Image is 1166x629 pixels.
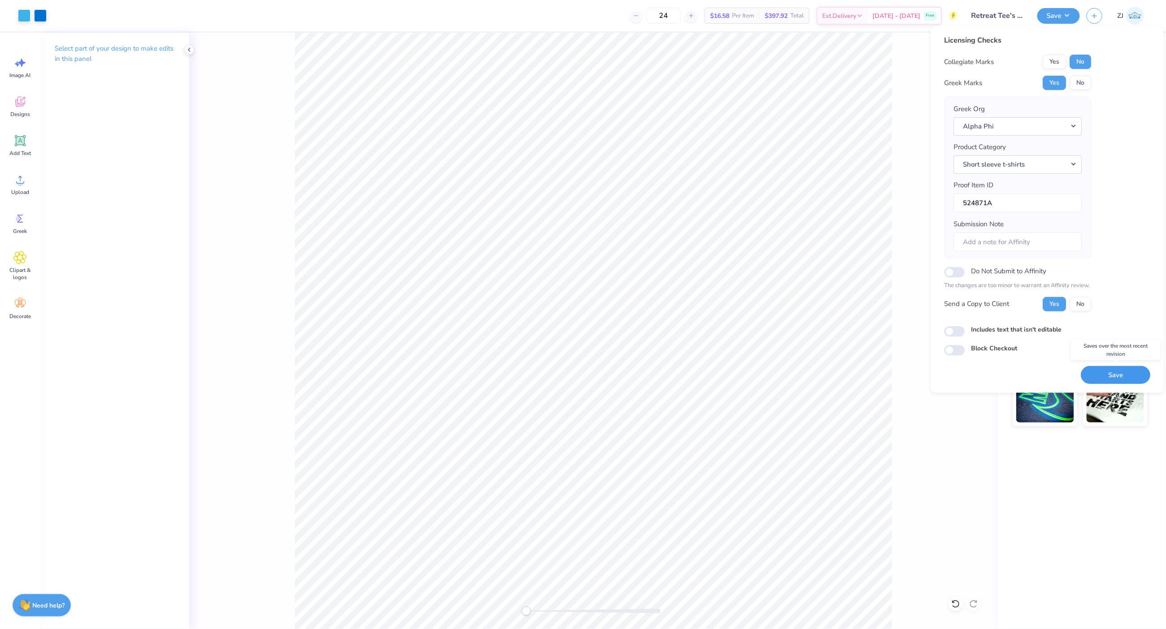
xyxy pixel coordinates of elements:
[944,299,1009,309] div: Send a Copy to Client
[710,11,729,21] span: $16.58
[944,281,1091,290] p: The changes are too minor to warrant an Affinity review.
[971,324,1062,334] label: Includes text that isn't editable
[1087,378,1144,422] img: Water based Ink
[9,313,31,320] span: Decorate
[1070,55,1091,69] button: No
[9,150,31,157] span: Add Text
[10,111,30,118] span: Designs
[872,11,921,21] span: [DATE] - [DATE]
[790,11,804,21] span: Total
[1070,76,1091,90] button: No
[13,228,27,235] span: Greek
[971,265,1046,277] label: Do Not Submit to Affinity
[954,117,1082,135] button: Alpha Phi
[55,43,175,64] p: Select part of your design to make edits in this panel
[971,344,1017,353] label: Block Checkout
[732,11,754,21] span: Per Item
[1043,55,1066,69] button: Yes
[944,57,994,67] div: Collegiate Marks
[33,601,65,610] strong: Need help?
[1037,8,1080,24] button: Save
[954,142,1006,152] label: Product Category
[1070,297,1091,311] button: No
[954,104,985,114] label: Greek Org
[765,11,788,21] span: $397.92
[954,232,1082,251] input: Add a note for Affinity
[822,11,856,21] span: Est. Delivery
[954,180,993,190] label: Proof Item ID
[5,267,35,281] span: Clipart & logos
[1118,11,1124,21] span: ZJ
[1043,76,1066,90] button: Yes
[926,13,935,19] span: Free
[944,35,1091,46] div: Licensing Checks
[954,219,1004,229] label: Submission Note
[965,7,1031,25] input: Untitled Design
[11,189,29,196] span: Upload
[10,72,31,79] span: Image AI
[1071,340,1161,360] div: Saves over the most recent revision
[1114,7,1148,25] a: ZJ
[1043,297,1066,311] button: Yes
[1081,366,1150,384] button: Save
[954,155,1082,173] button: Short sleeve t-shirts
[1126,7,1144,25] img: Zhor Junavee Antocan
[1016,378,1074,422] img: Glow in the Dark Ink
[522,607,531,616] div: Accessibility label
[646,8,681,24] input: – –
[944,78,982,88] div: Greek Marks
